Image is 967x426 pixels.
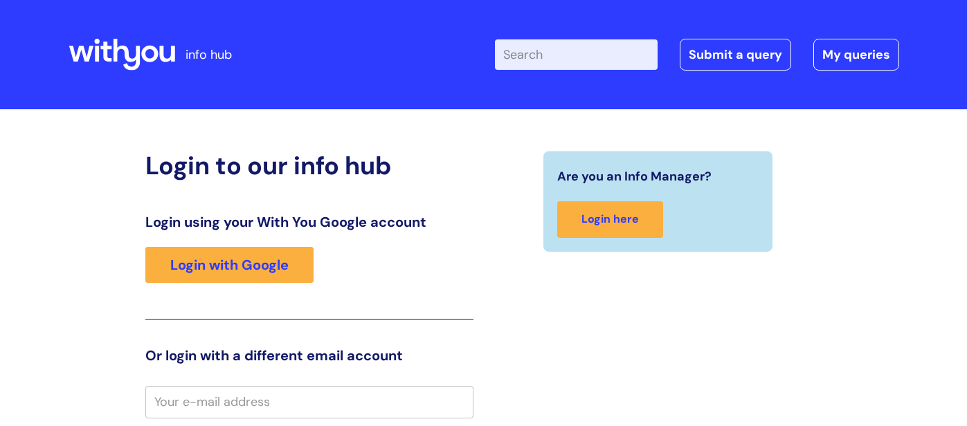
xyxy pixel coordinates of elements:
[145,247,314,283] a: Login with Google
[145,151,473,180] h2: Login to our info hub
[680,39,791,71] a: Submit a query
[813,39,899,71] a: My queries
[145,214,473,230] h3: Login using your With You Google account
[557,201,663,238] a: Login here
[186,44,232,66] p: info hub
[557,165,712,187] span: Are you an Info Manager?
[145,386,473,418] input: Your e-mail address
[495,39,658,70] input: Search
[145,347,473,364] h3: Or login with a different email account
